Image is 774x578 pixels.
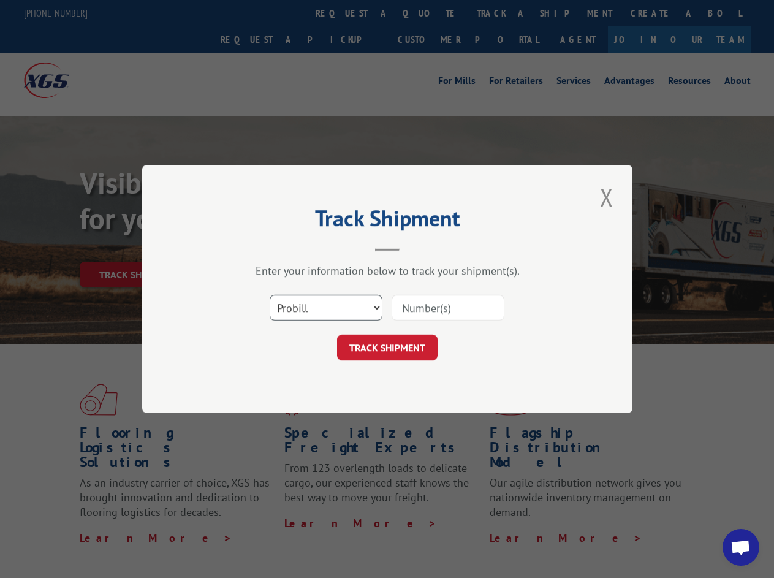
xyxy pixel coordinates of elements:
input: Number(s) [392,295,504,321]
button: Close modal [596,180,617,214]
h2: Track Shipment [203,210,571,233]
button: TRACK SHIPMENT [337,335,438,360]
a: Open chat [723,529,759,566]
div: Enter your information below to track your shipment(s). [203,264,571,278]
